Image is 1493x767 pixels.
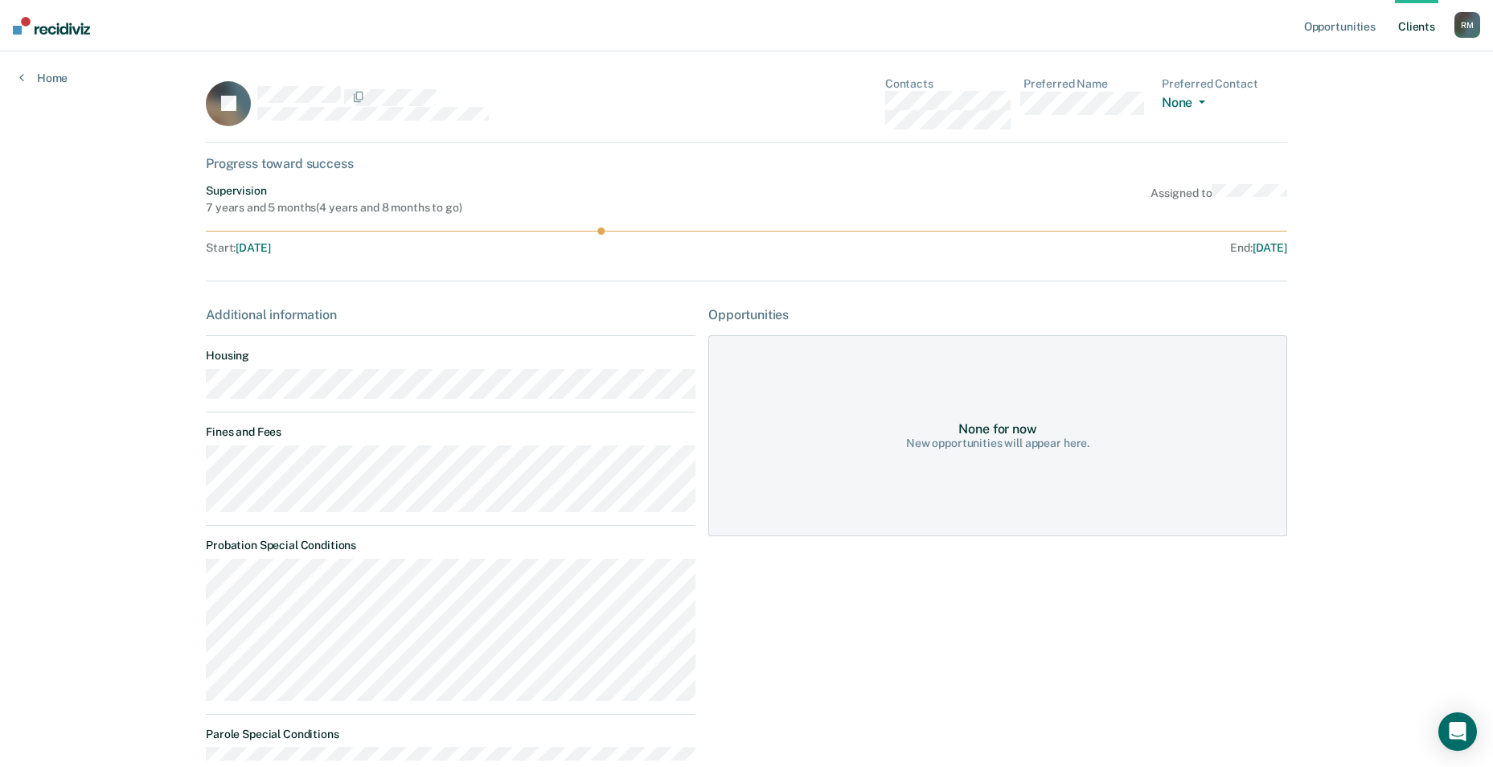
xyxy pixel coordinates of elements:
dt: Housing [206,349,695,363]
dt: Parole Special Conditions [206,728,695,741]
a: Home [19,71,68,85]
div: 7 years and 5 months ( 4 years and 8 months to go ) [206,201,461,215]
img: Recidiviz [13,17,90,35]
div: Open Intercom Messenger [1438,712,1477,751]
div: New opportunities will appear here. [906,437,1089,450]
dt: Fines and Fees [206,425,695,439]
span: [DATE] [1253,241,1287,254]
dt: Preferred Contact [1162,77,1287,91]
div: Supervision [206,184,461,198]
span: [DATE] [236,241,270,254]
div: None for now [958,421,1036,437]
div: Additional information [206,307,695,322]
dt: Preferred Name [1023,77,1149,91]
dt: Contacts [885,77,1011,91]
div: End : [753,241,1287,255]
div: R M [1454,12,1480,38]
div: Opportunities [708,307,1287,322]
div: Start : [206,241,747,255]
button: None [1162,95,1212,113]
button: RM [1454,12,1480,38]
div: Assigned to [1151,184,1287,215]
div: Progress toward success [206,156,1287,171]
dt: Probation Special Conditions [206,539,695,552]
